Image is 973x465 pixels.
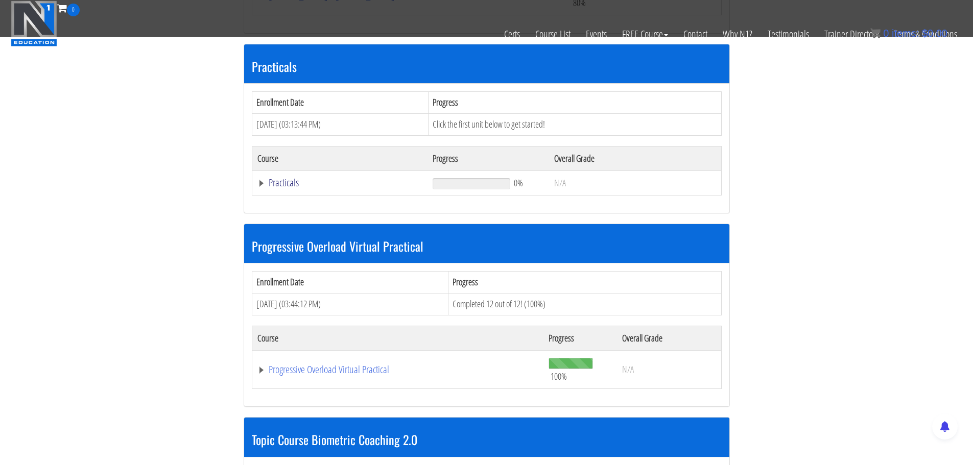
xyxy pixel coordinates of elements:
[614,16,676,52] a: FREE Course
[252,433,722,446] h3: Topic Course Biometric Coaching 2.0
[257,364,539,375] a: Progressive Overload Virtual Practical
[870,28,947,39] a: 0 items: $0.00
[886,16,965,52] a: Terms & Conditions
[528,16,578,52] a: Course List
[252,293,448,315] td: [DATE] (03:44:12 PM)
[549,170,721,195] td: N/A
[514,177,523,188] span: 0%
[551,371,567,382] span: 100%
[549,146,721,170] th: Overall Grade
[252,326,543,350] th: Course
[617,326,721,350] th: Overall Grade
[817,16,886,52] a: Trainer Directory
[448,272,721,293] th: Progress
[448,293,721,315] td: Completed 12 out of 12! (100%)
[543,326,617,350] th: Progress
[252,113,429,135] td: [DATE] (03:13:44 PM)
[252,146,428,170] th: Course
[617,350,721,388] td: N/A
[870,28,881,38] img: icon11.png
[11,1,57,46] img: n1-education
[715,16,760,52] a: Why N1?
[922,28,947,39] bdi: 0.00
[67,4,80,16] span: 0
[252,239,722,253] h3: Progressive Overload Virtual Practical
[429,113,721,135] td: Click the first unit below to get started!
[429,92,721,114] th: Progress
[257,178,423,188] a: Practicals
[922,28,928,39] span: $
[883,28,889,39] span: 0
[252,92,429,114] th: Enrollment Date
[892,28,919,39] span: items:
[676,16,715,52] a: Contact
[57,1,80,15] a: 0
[578,16,614,52] a: Events
[252,272,448,293] th: Enrollment Date
[760,16,817,52] a: Testimonials
[252,60,722,73] h3: Practicals
[496,16,528,52] a: Certs
[428,146,549,170] th: Progress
